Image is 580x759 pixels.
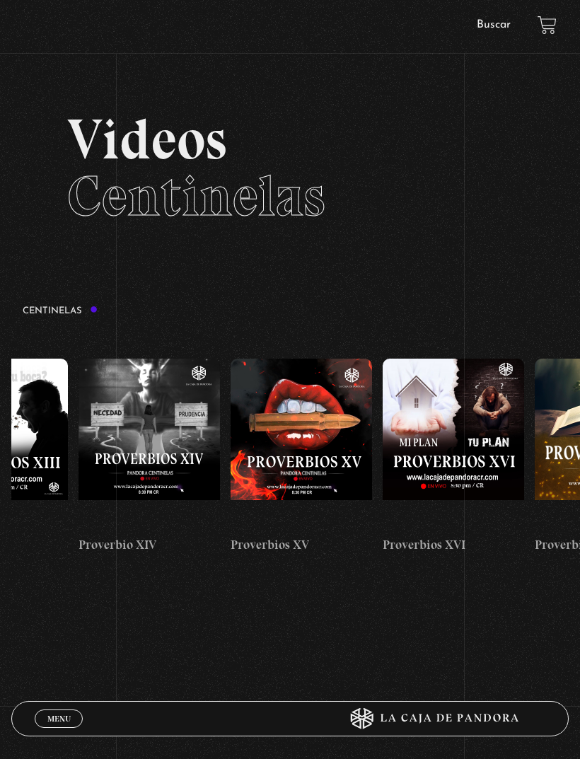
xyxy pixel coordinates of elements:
[538,16,557,35] a: View your shopping cart
[23,306,98,315] h3: Centinelas
[79,330,220,583] a: Proverbio XIV
[477,19,511,30] a: Buscar
[47,714,71,723] span: Menu
[79,535,220,555] h4: Proverbio XIV
[383,330,524,583] a: Proverbios XVI
[383,535,524,555] h4: Proverbios XVI
[231,535,372,555] h4: Proverbios XV
[231,330,372,583] a: Proverbios XV
[42,726,76,736] span: Cerrar
[67,162,325,230] span: Centinelas
[67,111,513,224] h2: Videos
